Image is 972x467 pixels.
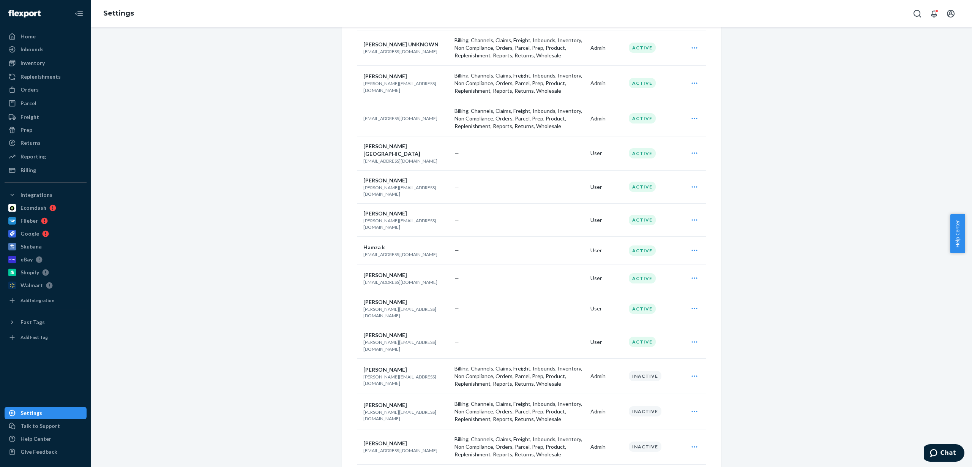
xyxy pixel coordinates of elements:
[5,124,87,136] a: Prep
[454,435,584,458] p: Billing, Channels, Claims, Freight, Inbounds, Inventory, Non Compliance, Orders, Parcel, Prep, Pr...
[21,409,42,417] div: Settings
[943,6,958,21] button: Open account menu
[454,275,459,281] span: —
[587,394,626,429] td: Admin
[5,446,87,458] button: Give Feedback
[363,279,448,285] p: [EMAIL_ADDRESS][DOMAIN_NAME]
[629,304,656,314] div: Active
[454,184,459,190] span: —
[363,48,448,55] p: [EMAIL_ADDRESS][DOMAIN_NAME]
[454,36,584,59] p: Billing, Channels, Claims, Freight, Inbounds, Inventory, Non Compliance, Orders, Parcel, Prep, Pr...
[629,43,656,53] div: Active
[21,166,36,174] div: Billing
[21,73,61,81] div: Replenishments
[685,40,704,55] div: Open user actions
[363,332,407,338] span: [PERSON_NAME]
[5,43,87,55] a: Inbounds
[5,331,87,344] a: Add Fast Tag
[5,202,87,214] a: Ecomdash
[103,9,134,17] a: Settings
[363,115,448,122] p: [EMAIL_ADDRESS][DOMAIN_NAME]
[5,137,87,149] a: Returns
[363,440,407,446] span: [PERSON_NAME]
[21,46,44,53] div: Inbounds
[454,217,459,223] span: —
[5,241,87,253] a: Skubana
[363,409,448,422] p: [PERSON_NAME][EMAIL_ADDRESS][DOMAIN_NAME]
[21,191,52,199] div: Integrations
[5,164,87,176] a: Billing
[21,269,39,276] div: Shopify
[629,337,656,347] div: Active
[5,84,87,96] a: Orders
[910,6,925,21] button: Open Search Box
[587,136,626,170] td: User
[685,212,704,228] div: Open user actions
[454,400,584,423] p: Billing, Channels, Claims, Freight, Inbounds, Inventory, Non Compliance, Orders, Parcel, Prep, Pr...
[685,111,704,126] div: Open user actions
[5,420,87,432] button: Talk to Support
[363,299,407,305] span: [PERSON_NAME]
[21,282,43,289] div: Walmart
[629,78,656,88] div: Active
[5,30,87,43] a: Home
[587,203,626,236] td: User
[363,272,407,278] span: [PERSON_NAME]
[5,266,87,279] a: Shopify
[21,33,36,40] div: Home
[454,150,459,156] span: —
[924,444,964,463] iframe: Opens a widget where you can chat to one of our agents
[21,139,41,147] div: Returns
[587,101,626,136] td: Admin
[21,100,36,107] div: Parcel
[21,86,39,93] div: Orders
[629,182,656,192] div: Active
[950,214,965,253] button: Help Center
[363,374,448,386] p: [PERSON_NAME][EMAIL_ADDRESS][DOMAIN_NAME]
[5,253,87,266] a: eBay
[587,237,626,264] td: User
[629,113,656,123] div: Active
[5,228,87,240] a: Google
[363,244,385,250] span: Hamza k
[5,189,87,201] button: Integrations
[21,334,48,340] div: Add Fast Tag
[587,264,626,292] td: User
[363,217,448,230] p: [PERSON_NAME][EMAIL_ADDRESS][DOMAIN_NAME]
[21,153,46,160] div: Reporting
[363,41,439,47] span: [PERSON_NAME] UNKNOWN
[5,433,87,445] a: Help Center
[587,292,626,325] td: User
[685,301,704,316] div: Open user actions
[21,113,39,121] div: Freight
[685,439,704,454] div: Open user actions
[5,111,87,123] a: Freight
[21,256,33,263] div: eBay
[97,3,140,25] ol: breadcrumbs
[454,305,459,312] span: —
[8,10,41,17] img: Flexport logo
[926,6,942,21] button: Open notifications
[21,217,38,225] div: Flieber
[363,143,420,157] span: [PERSON_NAME][GEOGRAPHIC_DATA]
[5,150,87,163] a: Reporting
[363,366,407,373] span: [PERSON_NAME]
[629,215,656,225] div: Active
[454,72,584,95] p: Billing, Channels, Claims, Freight, Inbounds, Inventory, Non Compliance, Orders, Parcel, Prep, Pr...
[363,210,407,217] span: [PERSON_NAME]
[587,358,626,394] td: Admin
[21,318,45,326] div: Fast Tags
[629,148,656,158] div: Active
[21,204,46,212] div: Ecomdash
[5,57,87,69] a: Inventory
[629,245,656,256] div: Active
[587,30,626,65] td: Admin
[363,251,448,258] p: [EMAIL_ADDRESS][DOMAIN_NAME]
[5,215,87,227] a: Flieber
[685,243,704,258] div: Open user actions
[629,273,656,283] div: Active
[363,306,448,319] p: [PERSON_NAME][EMAIL_ADDRESS][DOMAIN_NAME]
[454,247,459,253] span: —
